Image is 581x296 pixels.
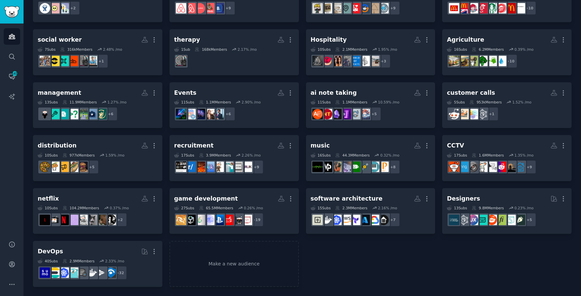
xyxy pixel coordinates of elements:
img: sumologic [40,267,50,278]
div: management [38,89,81,97]
div: 3.9M Members [199,153,231,158]
img: userexperience [477,109,488,119]
div: 11 Sub s [174,100,194,104]
img: vegetablegardening [477,56,488,66]
img: chicagofood [68,162,78,172]
img: HazbinHotel [322,56,332,66]
div: 1.59 % /mo [105,153,124,158]
img: careerguidance [40,109,50,119]
div: 2.33 % /mo [105,259,124,263]
a: social worker7Subs316kMembers2.48% /mo+1PSWOntariotherapistshospitalsocialworksocialworkSocialWor... [33,29,162,75]
a: 141 [4,68,20,85]
div: + 6 [221,107,235,121]
img: humanresources [214,162,224,172]
div: 0.39 % /mo [514,47,534,52]
div: + 9 [522,160,536,174]
a: CCTV17Subs1.6MMembers1.35% /mo+9homesecurityproposeShinobiCCTVcybersecuritycctv_happeningsvideosu... [442,135,572,181]
img: ProductivityGeeks [350,109,360,119]
img: Unity3D [185,215,196,225]
img: AZURE [359,215,370,225]
img: MusicPromotion [359,162,370,172]
div: 13 Sub s [38,100,58,104]
img: IndieGameDevs [204,215,215,225]
div: 16 Sub s [447,47,467,52]
img: HotAirbnb [204,3,215,13]
img: RingSecurityCCTV [458,162,469,172]
img: MusicProductionDeals [350,162,360,172]
a: Events11Subs1.1MMembers2.90% /mo+6LinkedInLunaticsCelebEventsCalgaryEventsEventmanagementEventPro... [169,82,299,128]
img: movies [77,215,88,225]
img: selfhosted [378,215,389,225]
div: 16 Sub s [311,153,331,158]
img: aws [341,215,351,225]
img: hospitalsocialwork [68,56,78,66]
img: AI_Agents [359,109,370,119]
div: 2.90 % /mo [242,100,261,104]
div: + 5 [367,107,381,121]
img: AdolescenceNetflix [96,215,107,225]
img: logodesign [487,215,497,225]
img: recruiter [223,162,233,172]
div: 11.9M Members [63,100,97,104]
div: 1.35 % /mo [514,153,534,158]
img: Renovations [312,3,323,13]
div: therapy [174,36,200,44]
div: 13 Sub s [447,206,467,210]
img: WeAreTheMusicMakers [312,162,323,172]
img: CCTVcams [468,162,478,172]
img: AskElectricians [322,3,332,13]
img: Hospitality [369,56,379,66]
img: Eventmanagement [185,109,196,119]
img: ObsidianMD [331,109,342,119]
img: typography [496,215,506,225]
img: docker [87,267,97,278]
img: farmingsimulator [458,56,469,66]
img: RVLiving [350,3,360,13]
img: airbnb_hosts [185,3,196,13]
div: 27 Sub s [174,206,194,210]
a: Make a new audience [169,241,299,287]
div: 1.27 % /mo [107,100,126,104]
div: + 9 [249,160,264,174]
img: socialwork [59,56,69,66]
div: customer calls [447,89,495,97]
div: 9.8M Members [472,206,504,210]
div: + 2 [66,1,80,15]
div: 2.17 % /mo [238,47,257,52]
img: Terraform [350,215,360,225]
a: Hospitality10Subs2.1MMembers1.95% /mo+3HospitalityFourSeasonsHotelshyattKitchenConfidentialSouthe... [306,29,435,75]
img: managers [49,109,60,119]
a: netflix10Subs104.2MMembers0.37% /mo+2NetflixYouAdolescenceNetflixmemesmoviesBridgertonNetflixNetf... [33,188,162,234]
div: 0.37 % /mo [110,206,129,210]
div: 1.52 % /mo [512,100,532,104]
img: Recruitment [176,162,186,172]
div: 2.26 % /mo [242,153,261,158]
div: Agriculture [447,36,484,44]
img: therapists [77,56,88,66]
img: housing [341,3,351,13]
div: + 3 [377,54,391,68]
div: + 9 [221,1,235,15]
img: web_design [505,215,516,225]
div: 17 Sub s [174,153,194,158]
img: HumanResourcesUK [242,162,252,172]
img: homestead [468,56,478,66]
img: cribl [96,267,107,278]
img: webdev [242,215,252,225]
a: management13Subs11.9MMembers1.27% /mo+6Leadershipworkfindapathcscareerquestionsjobsmanagerscareer... [33,82,162,128]
div: 2.9M Members [63,259,94,263]
img: kubernetes [59,267,69,278]
div: 168k Members [195,47,227,52]
img: netflix [40,215,50,225]
img: ChicagoRestaurants [77,162,88,172]
div: recruitment [174,141,214,150]
div: + 19 [249,213,264,227]
img: KitchenConfidential [341,56,351,66]
div: 316k Members [60,47,92,52]
img: pizzahutemployees [496,3,506,13]
img: McDonalds [449,3,459,13]
img: IndieGame [195,215,205,225]
img: jobs [59,109,69,119]
img: electricians [369,3,379,13]
img: Irrigation [449,56,459,66]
